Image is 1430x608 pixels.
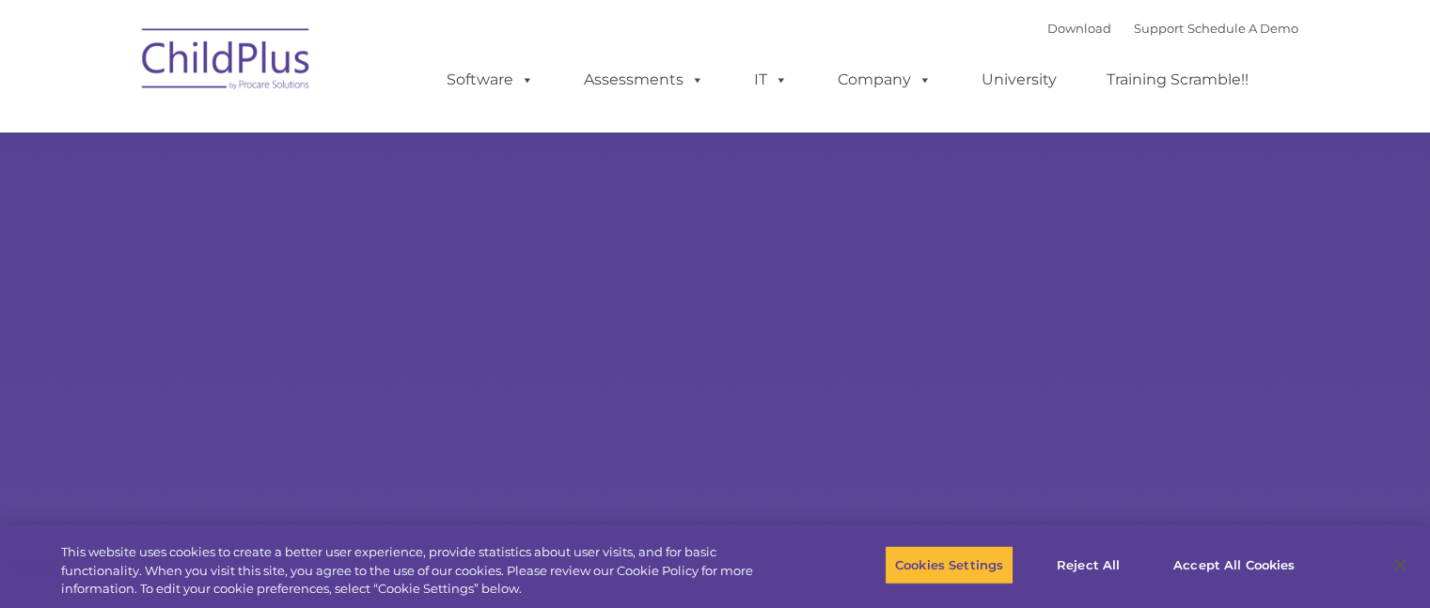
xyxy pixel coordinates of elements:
a: Download [1047,21,1111,36]
button: Cookies Settings [885,545,1014,585]
font: | [1047,21,1298,36]
button: Accept All Cookies [1163,545,1305,585]
div: This website uses cookies to create a better user experience, provide statistics about user visit... [61,543,787,599]
img: ChildPlus by Procare Solutions [133,15,321,109]
a: Company [819,61,951,99]
a: Training Scramble!! [1088,61,1267,99]
button: Close [1379,544,1421,585]
a: Assessments [565,61,723,99]
a: University [963,61,1076,99]
button: Reject All [1029,545,1147,585]
a: Software [428,61,553,99]
a: Support [1134,21,1184,36]
a: IT [735,61,807,99]
a: Schedule A Demo [1187,21,1298,36]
